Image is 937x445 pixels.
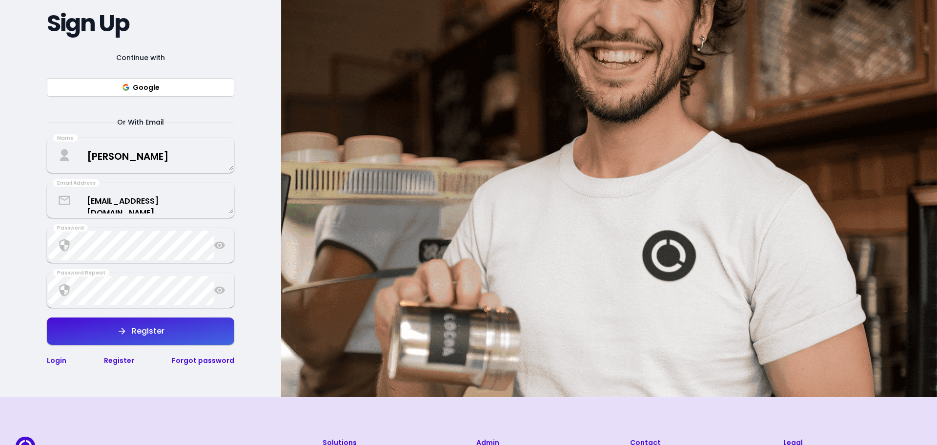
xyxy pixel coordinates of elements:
[53,269,109,277] div: Password Repeat
[53,134,78,142] div: Name
[47,15,234,32] h2: Sign Up
[104,52,177,64] span: Continue with
[53,224,88,232] div: Password
[172,356,234,365] a: Forgot password
[48,188,233,213] textarea: [EMAIL_ADDRESS][DOMAIN_NAME]
[127,327,164,335] div: Register
[105,116,176,128] span: Or With Email
[48,141,233,170] textarea: [PERSON_NAME]
[104,356,134,365] a: Register
[47,356,66,365] a: Login
[53,179,100,187] div: Email Address
[47,318,234,345] button: Register
[47,78,234,97] button: Google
